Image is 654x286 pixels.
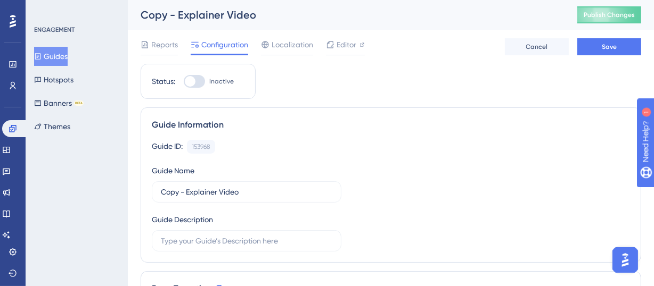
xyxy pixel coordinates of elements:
span: Reports [151,38,178,51]
input: Type your Guide’s Name here [161,186,332,198]
input: Type your Guide’s Description here [161,235,332,247]
div: BETA [74,100,84,106]
span: Editor [337,38,356,51]
div: 153968 [192,142,210,151]
span: Configuration [201,38,248,51]
button: Publish Changes [577,6,641,23]
span: Publish Changes [584,11,635,19]
button: Hotspots [34,70,73,89]
button: Cancel [505,38,569,55]
div: Guide Information [152,119,630,131]
div: Guide Name [152,164,194,177]
span: Localization [272,38,313,51]
div: Copy - Explainer Video [141,7,551,22]
button: Themes [34,117,70,136]
iframe: UserGuiding AI Assistant Launcher [609,244,641,276]
span: Need Help? [25,3,67,15]
div: 1 [74,5,77,14]
div: Guide ID: [152,140,183,154]
div: Guide Description [152,213,213,226]
span: Save [602,43,617,51]
button: Guides [34,47,68,66]
div: ENGAGEMENT [34,26,75,34]
span: Cancel [526,43,548,51]
button: BannersBETA [34,94,84,113]
span: Inactive [209,77,234,86]
div: Status: [152,75,175,88]
button: Save [577,38,641,55]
